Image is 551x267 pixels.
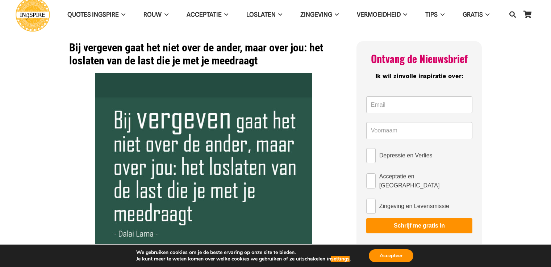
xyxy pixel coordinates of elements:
[369,249,413,262] button: Accepteer
[134,5,177,24] a: ROUWROUW Menu
[366,199,376,214] input: Zingeving en Levensmissie
[357,11,401,18] span: VERMOEIDHEID
[416,5,453,24] a: TIPSTIPS Menu
[379,202,449,211] span: Zingeving en Levensmissie
[483,5,489,24] span: GRATIS Menu
[58,5,134,24] a: QUOTES INGSPIREQUOTES INGSPIRE Menu
[425,11,438,18] span: TIPS
[136,249,351,256] p: We gebruiken cookies om je de beste ervaring op onze site te bieden.
[246,11,276,18] span: Loslaten
[300,11,332,18] span: Zingeving
[222,5,228,24] span: Acceptatie Menu
[332,5,339,24] span: Zingeving Menu
[237,5,291,24] a: LoslatenLoslaten Menu
[438,5,444,24] span: TIPS Menu
[366,148,376,163] input: Depressie en Verlies
[136,256,351,262] p: Je kunt meer te weten komen over welke cookies we gebruiken of ze uitschakelen in .
[187,11,222,18] span: Acceptatie
[401,5,407,24] span: VERMOEIDHEID Menu
[366,218,472,233] button: Schrijf me gratis in
[276,5,282,24] span: Loslaten Menu
[143,11,162,18] span: ROUW
[67,11,119,18] span: QUOTES INGSPIRE
[375,71,463,82] span: Ik wil zinvolle inspiratie over:
[162,5,168,24] span: ROUW Menu
[463,11,483,18] span: GRATIS
[348,5,416,24] a: VERMOEIDHEIDVERMOEIDHEID Menu
[366,173,376,188] input: Acceptatie en [GEOGRAPHIC_DATA]
[331,256,350,262] button: settings
[379,172,472,190] span: Acceptatie en [GEOGRAPHIC_DATA]
[366,122,472,139] input: Voornaam
[69,41,338,67] h1: Bij vergeven gaat het niet over de ander, maar over jou: het loslaten van de last die je met je m...
[366,96,472,114] input: Email
[505,5,520,24] a: Zoeken
[379,151,433,160] span: Depressie en Verlies
[119,5,125,24] span: QUOTES INGSPIRE Menu
[454,5,498,24] a: GRATISGRATIS Menu
[371,51,468,66] span: Ontvang de Nieuwsbrief
[291,5,348,24] a: ZingevingZingeving Menu
[178,5,237,24] a: AcceptatieAcceptatie Menu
